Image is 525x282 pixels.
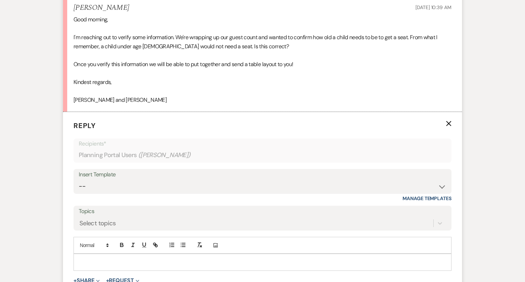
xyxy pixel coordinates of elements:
label: Topics [79,206,446,217]
span: [DATE] 10:39 AM [415,4,451,10]
p: [PERSON_NAME] and [PERSON_NAME] [73,96,451,105]
p: Recipients* [79,139,446,148]
span: Reply [73,121,96,130]
p: Once you verify this information we will be able to put together and send a table layout to you! [73,60,451,69]
div: Select topics [79,219,116,228]
p: Kindest regards, [73,78,451,87]
p: Good morning, [73,15,451,24]
div: Insert Template [79,170,446,180]
div: Planning Portal Users [79,148,446,162]
span: ( [PERSON_NAME] ) [138,150,191,160]
a: Manage Templates [402,195,451,202]
p: I'm reaching out to verify some information. We're wrapping up our guest count and wanted to conf... [73,33,451,51]
h5: [PERSON_NAME] [73,3,129,12]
